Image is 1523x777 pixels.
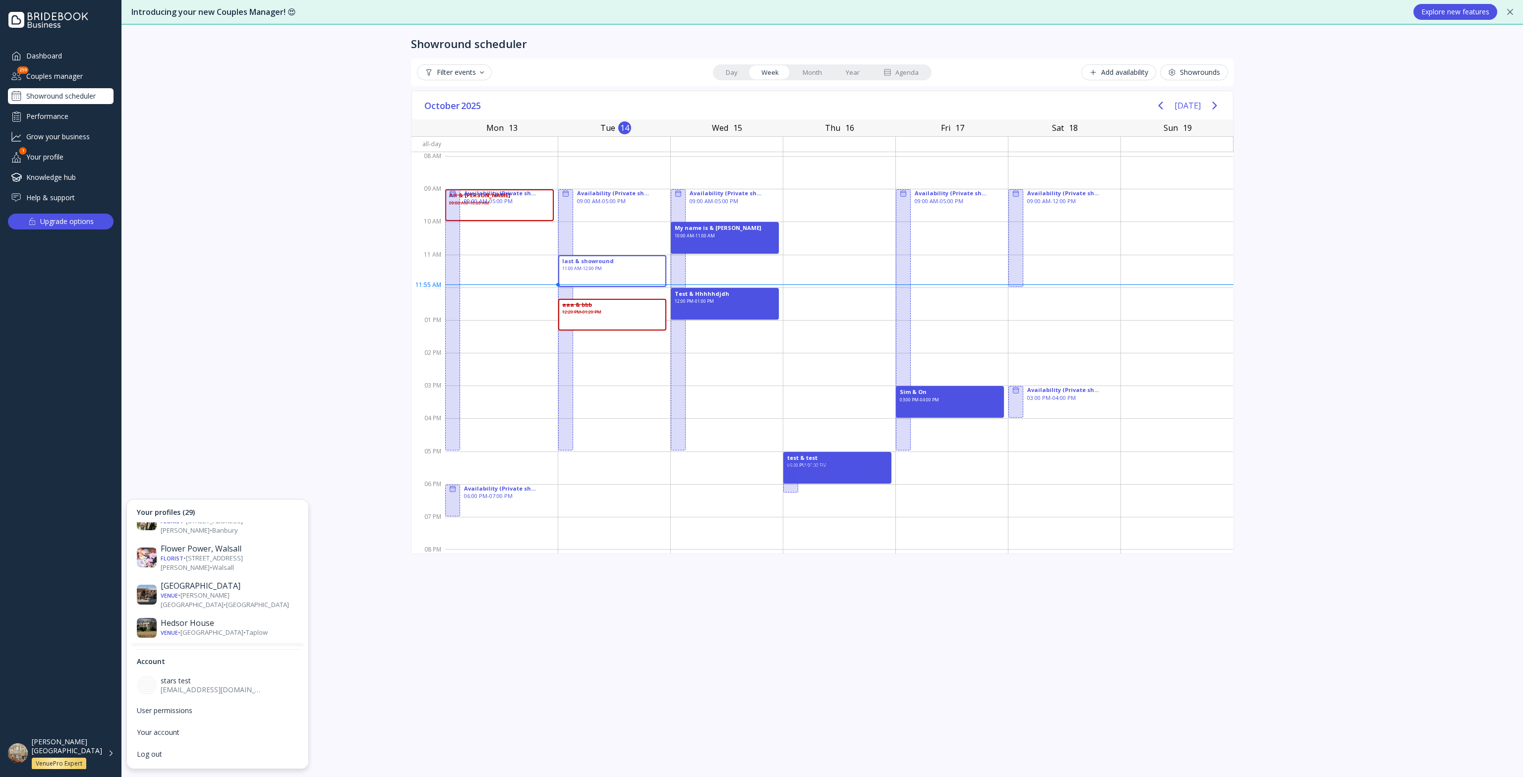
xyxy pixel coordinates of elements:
a: Dashboard [8,48,114,64]
div: 10:00 AM - 11:00 AM [675,233,715,252]
span: test [178,676,191,685]
div: Agenda [883,68,919,77]
button: Add availability [1081,64,1156,80]
div: Explore new features [1421,8,1489,16]
div: 03 PM [411,380,445,412]
button: Previous page [1151,96,1171,115]
div: Add availability [1089,68,1148,76]
div: Sim & On, 03:00 PM - 04:00 PM [896,386,1004,418]
div: Grow your business [8,128,114,145]
a: Help & support [8,189,114,206]
button: [DATE] [1174,97,1201,114]
a: Your account [131,722,304,743]
div: 12 PM [411,281,445,314]
button: Showrounds [1160,64,1228,80]
div: Couples manager [8,68,114,84]
div: Tue [597,121,618,135]
div: Availability (Private showrounds), 05:17 PM - 06:17 PM [783,460,891,493]
div: 09:00 AM - 10:00 AM [449,200,489,219]
div: Your account [137,728,298,737]
div: 01 PM [411,314,445,347]
div: • [GEOGRAPHIC_DATA] • Taplow [161,628,298,638]
div: Mon [483,121,507,135]
div: Thu [822,121,843,135]
button: Next page [1205,96,1225,115]
div: Your profile [8,149,114,165]
div: test & test [787,454,818,462]
div: 02 PM [411,347,445,380]
div: Ali & Ila, 09:00 AM - 10:00 AM [445,189,554,222]
div: 12:00 PM - 01:00 PM [675,298,714,317]
div: 19 [1181,121,1194,134]
div: 17 [953,121,966,134]
div: 06 PM [411,478,445,511]
img: dpr=2,fit=cover,g=face,w=30,h=30 [137,585,157,605]
div: My name is & Slim Shady, 10:00 AM - 11:00 AM [671,222,779,254]
div: Sat [1049,121,1067,135]
a: Month [791,65,834,79]
div: test & test, 05:00 PM - 06:00 PM [783,451,891,484]
div: Flower Power, Walsall [161,544,298,554]
div: [PERSON_NAME][GEOGRAPHIC_DATA] [32,737,102,755]
div: Availability (Private showrounds), 03:00 PM - 04:00 PM [1008,386,1116,418]
div: Fri [938,121,953,135]
img: dpr=2,fit=cover,g=face,w=30,h=30 [137,618,157,638]
span: stars [161,676,178,685]
div: Sim & On [900,388,927,396]
div: Account [131,653,304,670]
div: 18 [1067,121,1080,134]
div: Filter events [425,68,484,76]
a: Showround scheduler [8,88,114,104]
div: • [PERSON_NAME][GEOGRAPHIC_DATA] • [GEOGRAPHIC_DATA] [161,591,298,609]
div: 12:20 PM - 01:20 PM [562,309,601,328]
button: Upgrade options [8,214,114,229]
div: 08 AM [411,150,445,183]
a: Performance [8,108,114,124]
div: 11:00 AM - 12:00 PM [562,266,602,284]
div: 14 [618,121,631,134]
div: Florist [161,555,183,562]
a: Knowledge hub [8,169,114,185]
a: Couples manager259 [8,68,114,84]
div: Upgrade options [40,215,94,228]
div: last & showround, 11:00 AM - 12:00 PM [558,255,666,287]
div: 09 AM [411,183,445,216]
div: • [STREET_ADDRESS][PERSON_NAME] • Walsall [161,554,298,572]
div: Ali & [PERSON_NAME] [449,191,510,199]
div: last & showround [562,257,614,265]
div: Showrounds [1168,68,1220,76]
div: Venue [161,629,178,637]
div: 05:00 PM - 06:00 PM [787,462,826,481]
div: User permissions [137,706,298,715]
div: [GEOGRAPHIC_DATA] [161,581,298,591]
img: dpr=2,fit=cover,g=face,w=48,h=48 [8,743,28,763]
div: Availability (Private showrounds), 06:00 PM - 07:00 PM [445,484,554,517]
div: 08 PM [411,544,445,555]
div: 259 [17,66,29,74]
div: Availability (Private showrounds), 09:00 AM - 05:00 PM [445,189,554,451]
button: October2025 [420,98,486,113]
img: dpr=2,fit=cover,g=face,w=40,h=40 [137,675,157,695]
div: 1 [19,147,27,155]
button: Filter events [417,64,492,80]
div: VenuePro Expert [36,760,82,768]
div: Log out [137,750,298,759]
div: Your profiles (29) [131,503,304,521]
a: Week [750,65,791,79]
div: 15 [731,121,744,134]
div: 07 PM [411,511,445,544]
a: Year [834,65,872,79]
div: Availability (Private showrounds), 09:00 AM - 05:00 PM [671,189,779,451]
div: Wed [709,121,731,135]
div: Showround scheduler [411,37,527,51]
div: 11 AM [411,249,445,281]
div: 16 [843,121,856,134]
a: Day [714,65,750,79]
div: 13 [507,121,520,134]
div: Test & Hhhhhdjdh [675,290,729,298]
div: 04 PM [411,412,445,445]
